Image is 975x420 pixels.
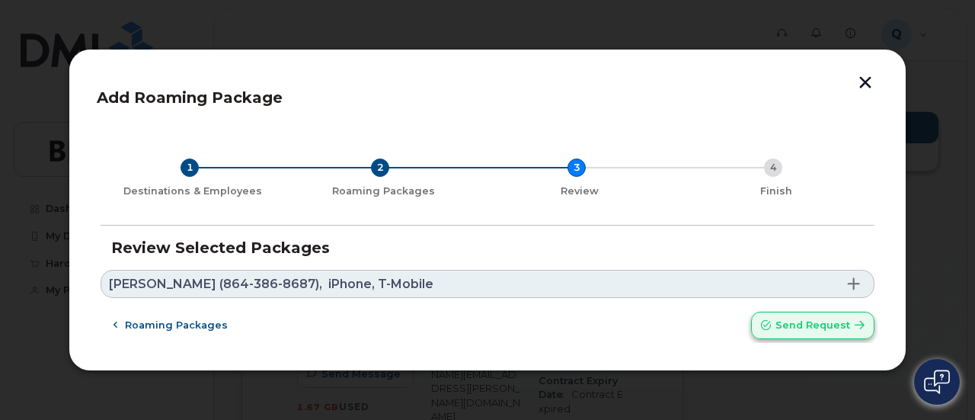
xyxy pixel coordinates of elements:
h3: Review Selected Packages [111,239,864,256]
span: Add Roaming Package [97,88,283,107]
div: 2 [371,159,389,177]
button: Send request [751,312,874,339]
div: Roaming Packages [291,185,475,197]
a: [PERSON_NAME] (864-386-8687),iPhone, T-Mobile [101,270,874,298]
img: Open chat [924,370,950,394]
span: [PERSON_NAME] (864-386-8687), [109,278,322,290]
span: iPhone, T-Mobile [328,278,433,290]
span: Roaming packages [125,318,228,332]
button: Roaming packages [101,312,241,339]
div: Finish [684,185,868,197]
span: Send request [775,318,850,332]
div: 4 [764,159,782,177]
div: Destinations & Employees [107,185,279,197]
